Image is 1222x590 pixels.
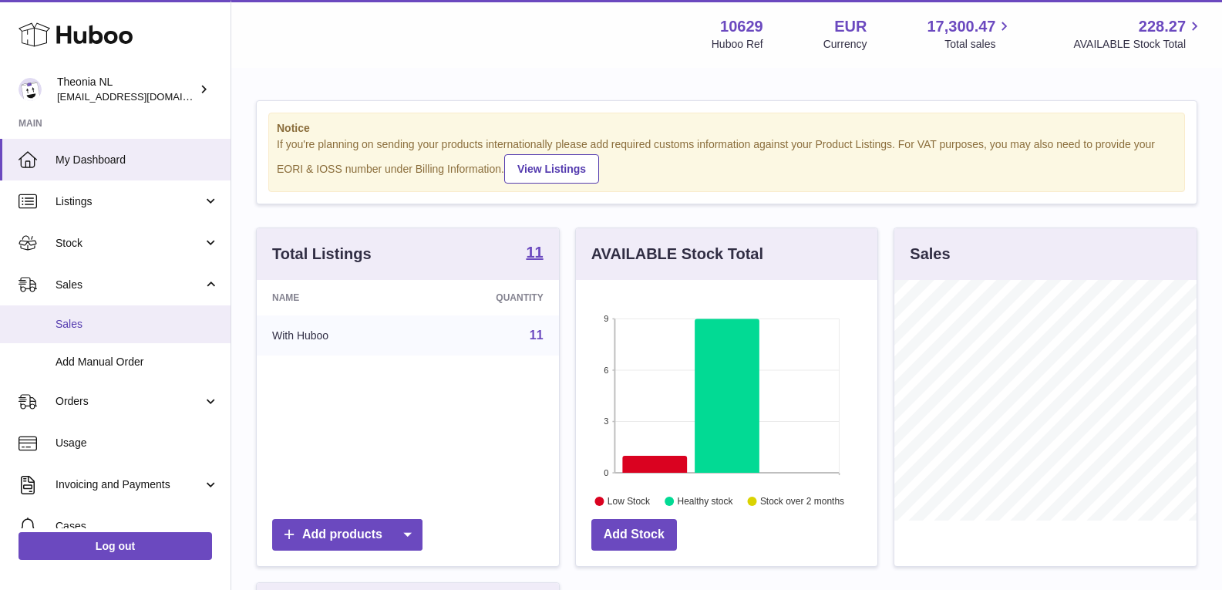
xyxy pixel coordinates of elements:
text: Healthy stock [677,496,733,507]
a: 11 [526,244,543,263]
span: Add Manual Order [56,355,219,369]
a: Add products [272,519,422,551]
span: 17,300.47 [927,16,995,37]
a: Add Stock [591,519,677,551]
strong: 11 [526,244,543,260]
a: 11 [530,329,544,342]
text: 6 [604,366,608,375]
a: View Listings [504,154,599,184]
div: If you're planning on sending your products internationally please add required customs informati... [277,137,1177,184]
text: 3 [604,416,608,426]
span: Usage [56,436,219,450]
span: 228.27 [1139,16,1186,37]
div: Huboo Ref [712,37,763,52]
a: 228.27 AVAILABLE Stock Total [1073,16,1203,52]
span: Orders [56,394,203,409]
td: With Huboo [257,315,416,356]
span: Cases [56,519,219,534]
h3: Sales [910,244,950,265]
span: AVAILABLE Stock Total [1073,37,1203,52]
h3: AVAILABLE Stock Total [591,244,763,265]
span: Total sales [944,37,1013,52]
div: Theonia NL [57,75,196,104]
h3: Total Listings [272,244,372,265]
img: info@wholesomegoods.eu [19,78,42,101]
div: Currency [823,37,867,52]
span: Listings [56,194,203,209]
a: Log out [19,532,212,560]
span: Stock [56,236,203,251]
strong: EUR [834,16,867,37]
text: 0 [604,468,608,477]
span: My Dashboard [56,153,219,167]
a: 17,300.47 Total sales [927,16,1013,52]
span: Sales [56,278,203,292]
text: Stock over 2 months [760,496,844,507]
span: [EMAIL_ADDRESS][DOMAIN_NAME] [57,90,227,103]
th: Name [257,280,416,315]
span: Sales [56,317,219,332]
th: Quantity [416,280,559,315]
strong: 10629 [720,16,763,37]
text: 9 [604,314,608,323]
span: Invoicing and Payments [56,477,203,492]
text: Low Stock [608,496,651,507]
strong: Notice [277,121,1177,136]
